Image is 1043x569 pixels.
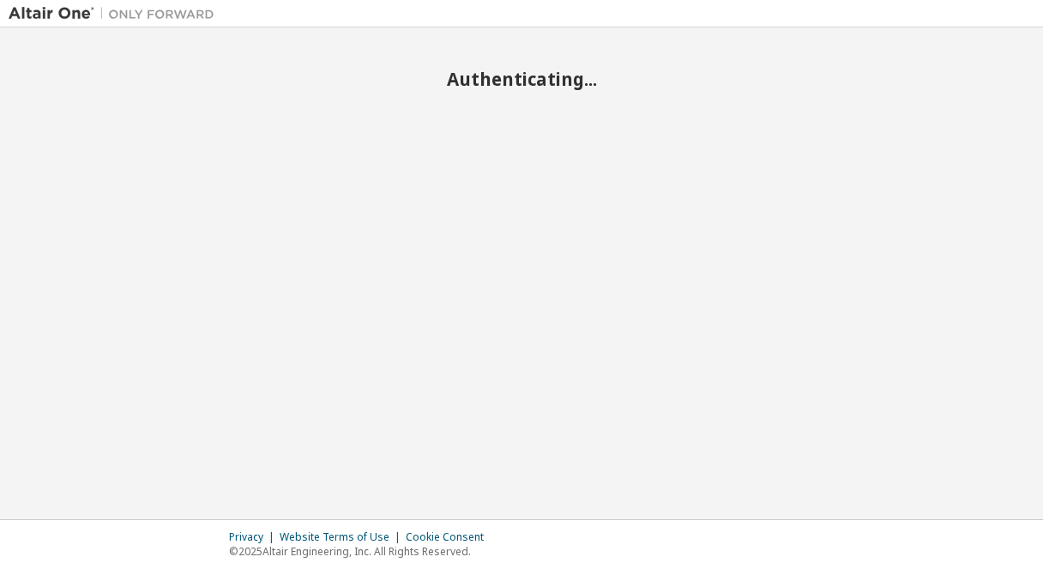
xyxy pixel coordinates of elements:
p: © 2025 Altair Engineering, Inc. All Rights Reserved. [229,544,494,559]
div: Privacy [229,530,280,544]
div: Website Terms of Use [280,530,406,544]
h2: Authenticating... [9,68,1034,90]
img: Altair One [9,5,223,22]
div: Cookie Consent [406,530,494,544]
